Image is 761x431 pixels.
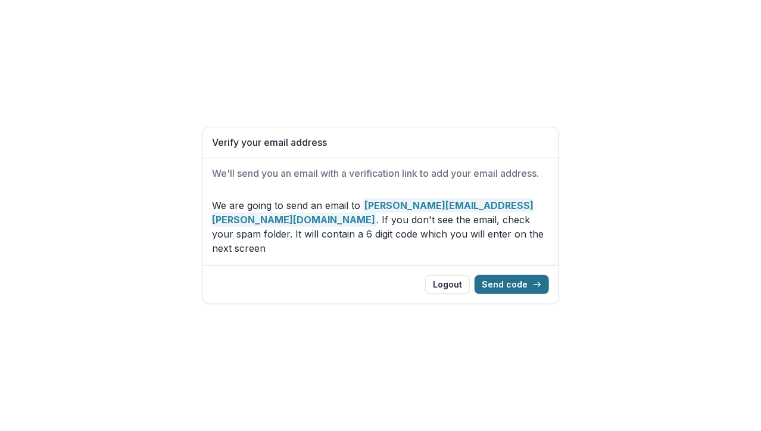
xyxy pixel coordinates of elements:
p: We are going to send an email to . If you don't see the email, check your spam folder. It will co... [212,198,549,255]
button: Send code [475,275,549,294]
strong: [PERSON_NAME][EMAIL_ADDRESS][PERSON_NAME][DOMAIN_NAME] [212,198,534,227]
h2: We'll send you an email with a verification link to add your email address. [212,168,549,179]
button: Logout [425,275,470,294]
h1: Verify your email address [212,137,549,148]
